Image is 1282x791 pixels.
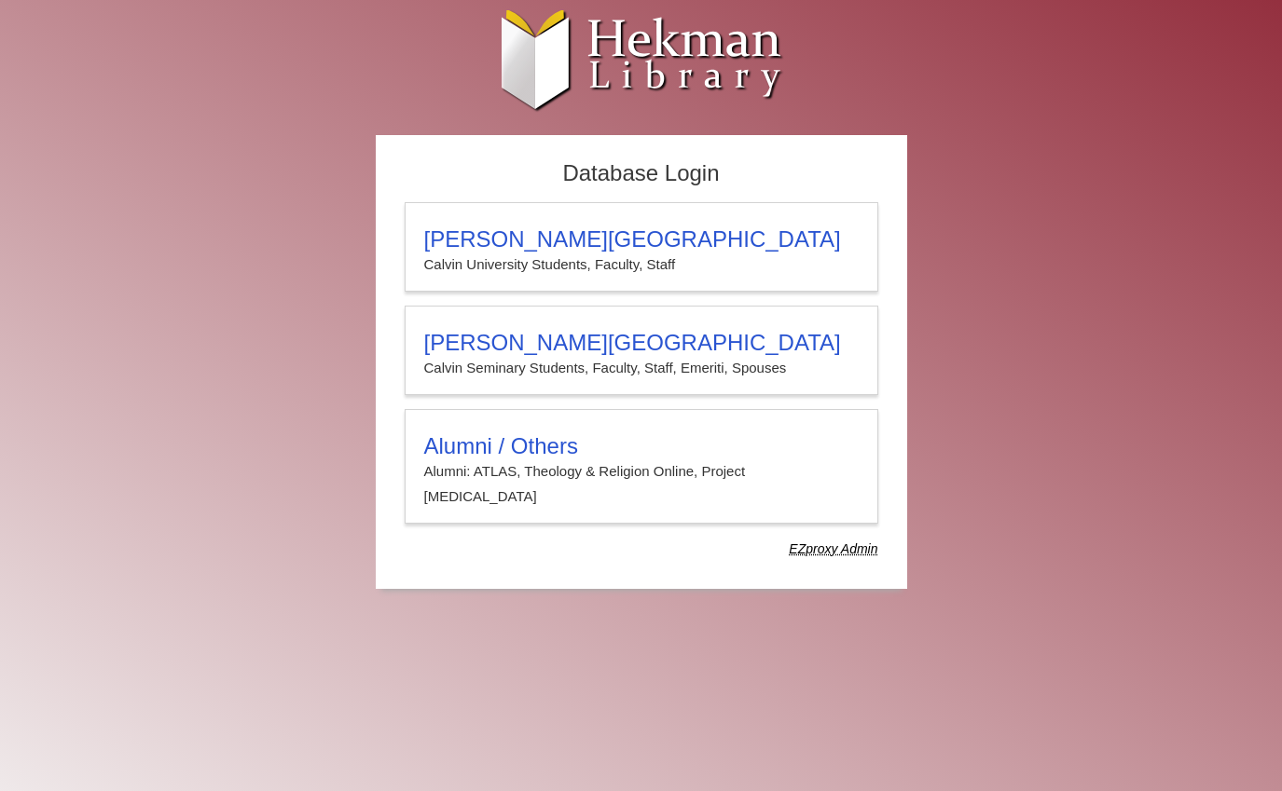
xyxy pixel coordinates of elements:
[405,202,878,292] a: [PERSON_NAME][GEOGRAPHIC_DATA]Calvin University Students, Faculty, Staff
[395,155,888,193] h2: Database Login
[424,433,859,509] summary: Alumni / OthersAlumni: ATLAS, Theology & Religion Online, Project [MEDICAL_DATA]
[424,252,859,277] p: Calvin University Students, Faculty, Staff
[424,226,859,252] h3: [PERSON_NAME][GEOGRAPHIC_DATA]
[405,306,878,395] a: [PERSON_NAME][GEOGRAPHIC_DATA]Calvin Seminary Students, Faculty, Staff, Emeriti, Spouses
[424,356,859,380] p: Calvin Seminary Students, Faculty, Staff, Emeriti, Spouses
[424,459,859,509] p: Alumni: ATLAS, Theology & Religion Online, Project [MEDICAL_DATA]
[424,330,859,356] h3: [PERSON_NAME][GEOGRAPHIC_DATA]
[424,433,859,459] h3: Alumni / Others
[789,541,877,556] dfn: Use Alumni login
